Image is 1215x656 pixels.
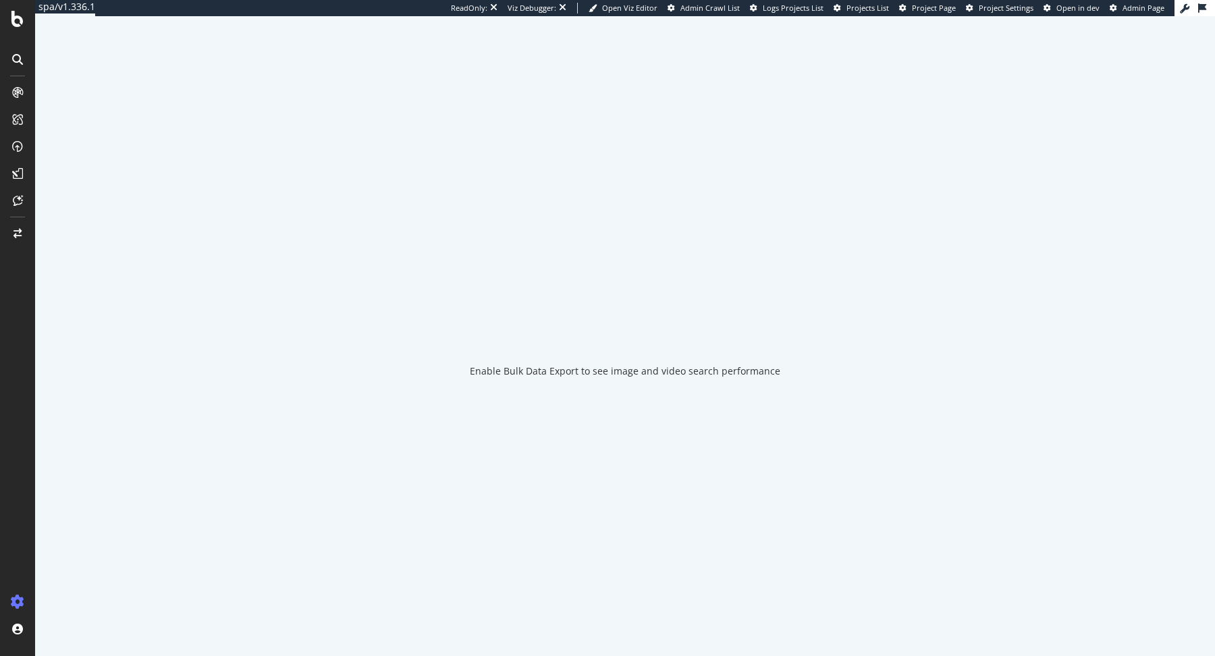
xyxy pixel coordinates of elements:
[470,364,780,378] div: Enable Bulk Data Export to see image and video search performance
[680,3,740,13] span: Admin Crawl List
[508,3,556,13] div: Viz Debugger:
[763,3,823,13] span: Logs Projects List
[576,294,674,343] div: animation
[1044,3,1100,13] a: Open in dev
[589,3,657,13] a: Open Viz Editor
[668,3,740,13] a: Admin Crawl List
[602,3,657,13] span: Open Viz Editor
[846,3,889,13] span: Projects List
[899,3,956,13] a: Project Page
[1056,3,1100,13] span: Open in dev
[750,3,823,13] a: Logs Projects List
[1123,3,1164,13] span: Admin Page
[979,3,1033,13] span: Project Settings
[966,3,1033,13] a: Project Settings
[834,3,889,13] a: Projects List
[451,3,487,13] div: ReadOnly:
[1110,3,1164,13] a: Admin Page
[912,3,956,13] span: Project Page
